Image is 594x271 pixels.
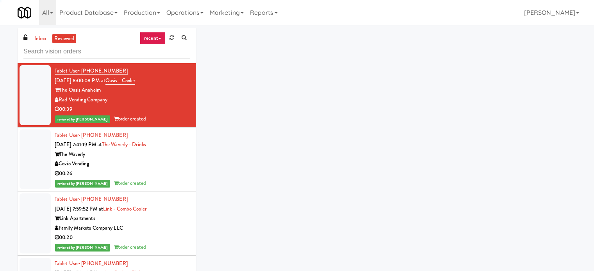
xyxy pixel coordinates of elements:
div: The Waverly [55,150,190,159]
span: [DATE] 7:59:52 PM at [55,205,103,213]
li: Tablet User· [PHONE_NUMBER][DATE] 7:41:19 PM atThe Waverly - DrinksThe WaverlyCovio Vending00:26r... [18,128,196,192]
a: Tablet User· [PHONE_NUMBER] [55,195,128,203]
li: Tablet User· [PHONE_NUMBER][DATE] 7:59:52 PM atLink - Combo CoolerLink ApartmentsFamily Markets C... [18,191,196,256]
span: · [PHONE_NUMBER] [79,260,128,267]
a: The Waverly - Drinks [102,141,146,148]
a: recent [140,32,166,44]
div: Link Apartments [55,214,190,223]
span: reviewed by [PERSON_NAME] [55,115,110,123]
span: reviewed by [PERSON_NAME] [55,180,110,188]
a: Tablet User· [PHONE_NUMBER] [55,260,128,267]
span: reviewed by [PERSON_NAME] [55,244,110,252]
div: 00:26 [55,169,190,179]
li: Tablet User· [PHONE_NUMBER][DATE] 8:00:08 PM atOasis - CoolerThe Oasis AnaheimRad Vending Company... [18,63,196,128]
span: · [PHONE_NUMBER] [79,195,128,203]
div: 00:39 [55,105,190,114]
a: Tablet User· [PHONE_NUMBER] [55,131,128,139]
span: · [PHONE_NUMBER] [79,67,128,74]
input: Search vision orders [23,44,190,59]
div: Family Markets Company LLC [55,223,190,233]
span: [DATE] 8:00:08 PM at [55,77,105,84]
a: Link - Combo Cooler [103,205,146,213]
a: reviewed [52,34,77,44]
a: inbox [32,34,48,44]
div: The Oasis Anaheim [55,85,190,95]
a: Oasis - Cooler [105,77,135,85]
div: Covio Vending [55,159,190,169]
div: 00:20 [55,233,190,243]
span: [DATE] 7:41:19 PM at [55,141,102,148]
a: Tablet User· [PHONE_NUMBER] [55,67,128,75]
span: order created [114,179,146,187]
img: Micromart [18,6,31,19]
div: Rad Vending Company [55,95,190,105]
span: order created [114,243,146,251]
span: · [PHONE_NUMBER] [79,131,128,139]
span: order created [114,115,146,122]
